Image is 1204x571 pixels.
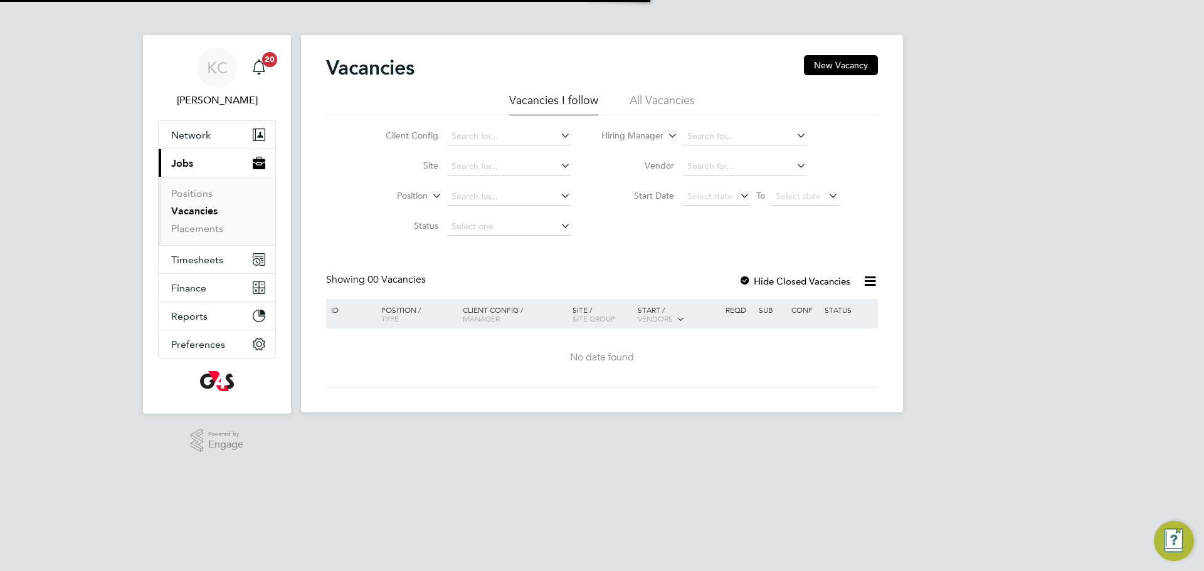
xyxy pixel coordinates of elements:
[569,299,635,329] div: Site /
[821,299,876,320] div: Status
[159,149,275,177] button: Jobs
[158,93,276,108] span: Kirsty Collins
[756,299,788,320] div: Sub
[367,273,426,286] span: 00 Vacancies
[687,191,732,202] span: Select date
[143,35,291,414] nav: Main navigation
[159,121,275,149] button: Network
[171,282,206,294] span: Finance
[573,313,615,323] span: Site Group
[326,55,415,80] h2: Vacancies
[635,299,722,330] div: Start /
[447,188,571,206] input: Search for...
[159,246,275,273] button: Timesheets
[591,130,663,142] label: Hiring Manager
[171,129,211,141] span: Network
[246,48,272,88] a: 20
[159,302,275,330] button: Reports
[171,205,218,217] a: Vacancies
[328,351,876,364] div: No data found
[447,158,571,175] input: Search for...
[200,371,234,391] img: g4s-logo-retina.png
[208,439,243,450] span: Engage
[328,299,372,320] div: ID
[722,299,755,320] div: Reqd
[159,177,275,245] div: Jobs
[683,128,806,145] input: Search for...
[159,330,275,358] button: Preferences
[171,157,193,169] span: Jobs
[630,93,695,115] li: All Vacancies
[683,158,806,175] input: Search for...
[326,273,428,286] div: Showing
[1154,521,1194,561] button: Engage Resource Center
[158,371,276,391] a: Go to home page
[208,429,243,439] span: Powered by
[447,128,571,145] input: Search for...
[752,187,769,204] span: To
[366,130,438,141] label: Client Config
[158,48,276,108] a: KC[PERSON_NAME]
[602,160,674,171] label: Vendor
[602,190,674,201] label: Start Date
[381,313,399,323] span: Type
[356,190,428,202] label: Position
[463,313,500,323] span: Manager
[366,160,438,171] label: Site
[776,191,821,202] span: Select date
[171,223,223,234] a: Placements
[366,220,438,231] label: Status
[447,218,571,236] input: Select one
[788,299,821,320] div: Conf
[804,55,878,75] button: New Vacancy
[191,429,244,453] a: Powered byEngage
[207,60,228,76] span: KC
[171,338,225,350] span: Preferences
[171,187,213,199] a: Positions
[509,93,598,115] li: Vacancies I follow
[638,313,673,323] span: Vendors
[460,299,569,329] div: Client Config /
[372,299,460,329] div: Position /
[171,310,208,322] span: Reports
[159,274,275,301] button: Finance
[739,275,850,287] label: Hide Closed Vacancies
[171,254,223,266] span: Timesheets
[262,52,277,67] span: 20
